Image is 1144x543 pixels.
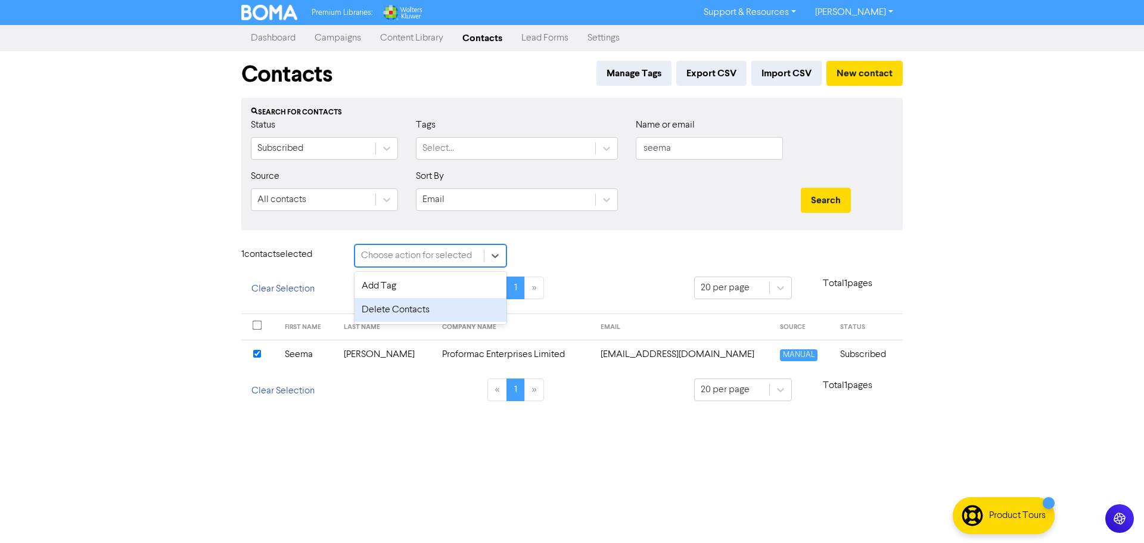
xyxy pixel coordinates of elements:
label: Source [251,169,279,184]
span: Premium Libraries: [312,9,372,17]
div: Search for contacts [251,107,893,118]
td: [PERSON_NAME] [337,340,435,369]
a: Lead Forms [512,26,578,50]
div: All contacts [257,193,306,207]
p: Total 1 pages [792,277,903,291]
a: Support & Resources [694,3,806,22]
div: Choose action for selected [361,249,472,263]
a: Campaigns [305,26,371,50]
th: FIRST NAME [278,314,336,340]
iframe: Chat Widget [1084,486,1144,543]
th: STATUS [833,314,903,340]
p: Total 1 pages [792,378,903,393]
button: Clear Selection [241,277,325,302]
a: Content Library [371,26,453,50]
td: Subscribed [833,340,903,369]
th: SOURCE [773,314,833,340]
a: [PERSON_NAME] [806,3,903,22]
span: MANUAL [780,349,817,361]
a: Dashboard [241,26,305,50]
h6: 1 contact selected [241,249,337,260]
a: Page 1 is your current page [506,277,525,299]
button: Import CSV [751,61,822,86]
div: Select... [422,141,454,156]
div: 20 per page [701,383,750,397]
div: Email [422,193,444,207]
a: Settings [578,26,629,50]
button: Manage Tags [596,61,672,86]
img: Wolters Kluwer [382,5,422,20]
img: BOMA Logo [241,5,297,20]
td: seema@proformac.co.nz [593,340,773,369]
button: Clear Selection [241,378,325,404]
a: Contacts [453,26,512,50]
td: Proformac Enterprises Limited [435,340,593,369]
a: Page 1 is your current page [506,378,525,401]
button: Search [801,188,851,213]
th: LAST NAME [337,314,435,340]
label: Name or email [636,118,695,132]
button: Export CSV [676,61,747,86]
label: Tags [416,118,436,132]
button: New contact [826,61,903,86]
div: 20 per page [701,281,750,295]
th: EMAIL [593,314,773,340]
label: Status [251,118,275,132]
h1: Contacts [241,61,332,88]
th: COMPANY NAME [435,314,593,340]
td: Seema [278,340,336,369]
div: Delete Contacts [355,298,506,322]
div: Add Tag [355,274,506,298]
div: Subscribed [257,141,303,156]
label: Sort By [416,169,444,184]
